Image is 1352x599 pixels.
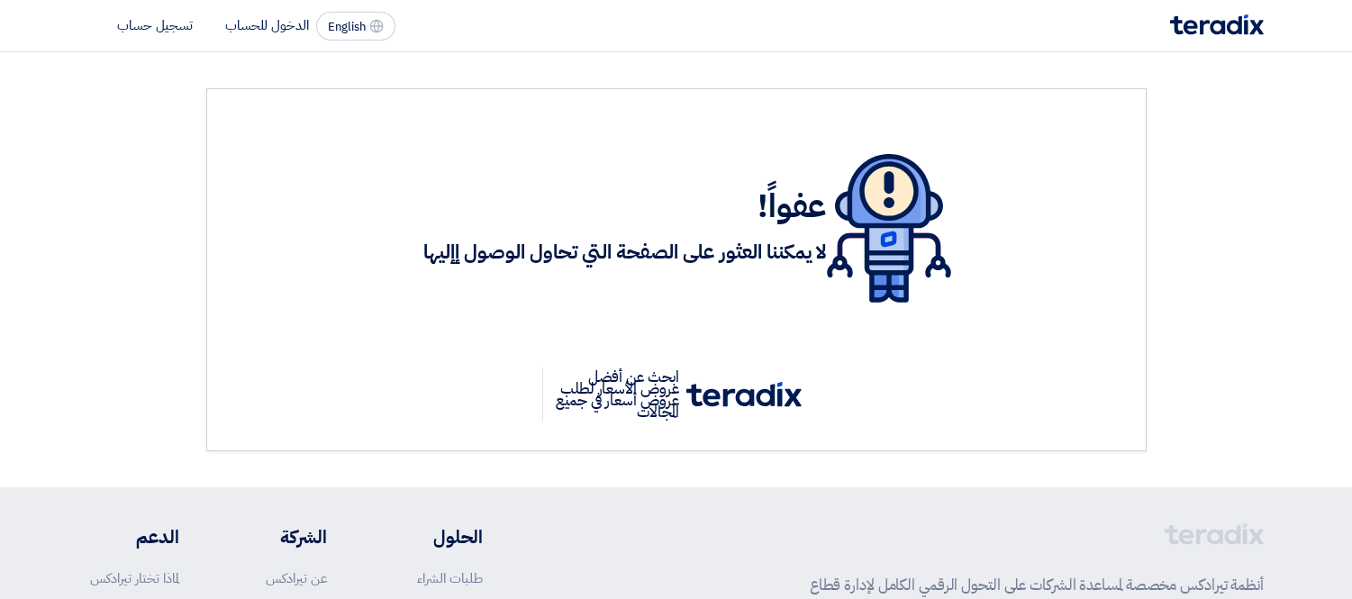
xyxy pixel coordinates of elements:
h3: لا يمكننا العثور على الصفحة التي تحاول الوصول إإليها [423,239,827,267]
img: 404.svg [827,154,951,303]
li: تسجيل حساب [117,15,193,35]
button: English [316,12,395,41]
span: English [328,21,366,33]
li: الدعم [88,523,179,550]
img: Teradix logo [1170,14,1264,35]
p: ابحث عن أفضل عروض الأسعار لطلب عروض أسعار في جميع المجالات [542,368,686,422]
h1: عفواً! [423,186,827,226]
li: الشركة [233,523,327,550]
a: عن تيرادكس [266,568,327,588]
li: الحلول [381,523,483,550]
a: طلبات الشراء [417,568,483,588]
a: لماذا تختار تيرادكس [90,568,179,588]
img: tx_logo.svg [686,382,802,407]
li: الدخول للحساب [225,15,309,35]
